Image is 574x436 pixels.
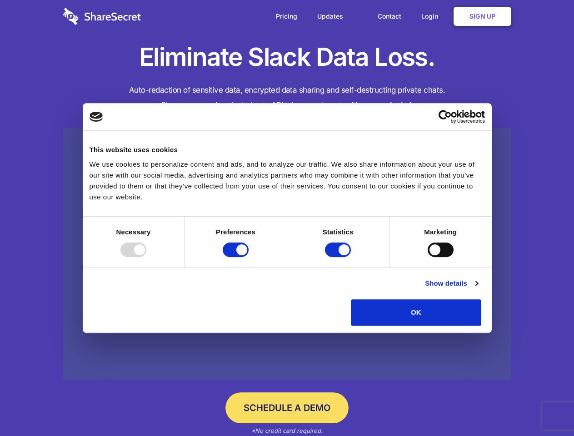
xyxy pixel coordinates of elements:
em: *No credit card required. [251,427,323,434]
a: Show details [425,278,478,289]
strong: Statistics [323,228,354,236]
h4: Auto-redaction of sensitive data, encrypted data sharing and self-destructing private chats. Shar... [63,83,511,113]
a: Wistia video thumbnail [63,128,511,380]
a: Pricing [267,2,306,30]
a: Sign Up [454,7,511,26]
a: Usercentrics Cookiebot - opens in a new window [405,110,485,124]
button: OK [351,299,481,326]
h1: Eliminate Slack Data Loss. [63,41,511,74]
div: We use cookies to personalize content and ads, and to analyze our traffic. We also share informat... [90,159,485,203]
img: logo [90,112,103,122]
a: Login [412,2,452,30]
img: logo-wordmark-white-trans-d4663122ce5f474addd5e946df7df03e33cb6a1c49d2221995e7729f52c070b2.svg [63,8,141,25]
strong: Marketing [424,228,457,236]
div: This website uses cookies [90,144,485,155]
a: Contact [369,2,410,30]
a: Schedule a Demo [225,392,349,423]
strong: Necessary [116,228,151,236]
strong: Preferences [216,228,255,236]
